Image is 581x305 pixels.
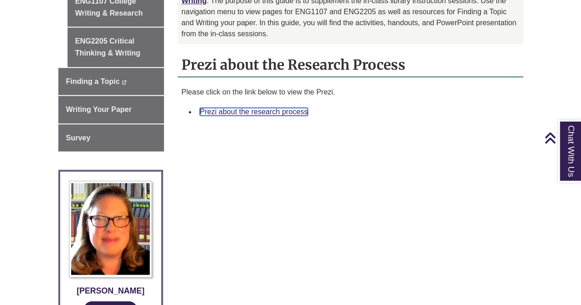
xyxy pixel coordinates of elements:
a: Writing Your Paper [58,96,164,123]
span: Writing Your Paper [66,105,132,113]
img: Profile Photo [69,181,152,277]
a: ENG2205 Critical Thinking & Writing [68,28,164,67]
a: Back to Top [544,132,579,144]
p: Please click on the link below to view the Prezi. [181,87,519,98]
h2: Prezi about the Research Process [178,53,523,78]
span: Finding a Topic [66,78,120,85]
div: [PERSON_NAME] [67,284,155,297]
a: Finding a Topic [58,68,164,95]
a: Profile Photo [PERSON_NAME] [67,181,155,297]
i: This link opens in a new window [122,80,127,84]
span: Survey [66,134,90,142]
a: Prezi about the research process [200,108,308,116]
a: Survey [58,124,164,152]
